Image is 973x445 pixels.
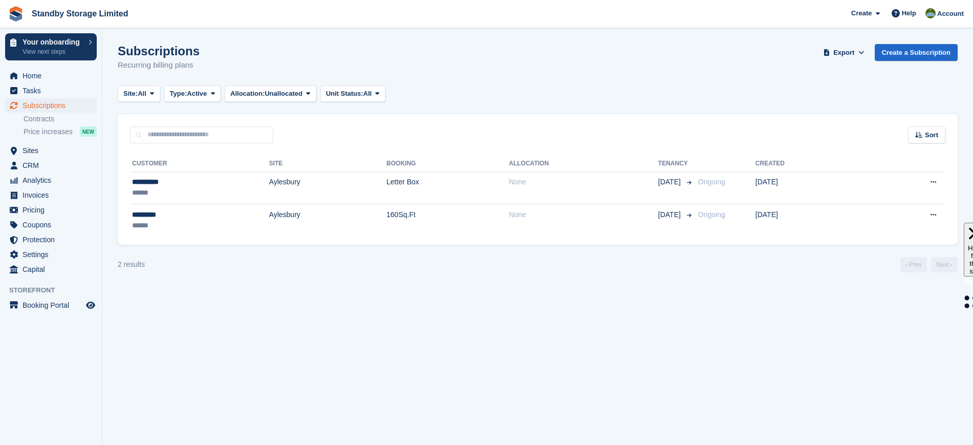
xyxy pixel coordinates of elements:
[833,48,854,58] span: Export
[23,203,84,217] span: Pricing
[23,173,84,187] span: Analytics
[658,209,683,220] span: [DATE]
[138,89,146,99] span: All
[5,143,97,158] a: menu
[755,204,865,237] td: [DATE]
[23,232,84,247] span: Protection
[24,126,97,137] a: Price increases NEW
[269,172,386,204] td: Aylesbury
[875,44,958,61] a: Create a Subscription
[187,89,207,99] span: Active
[28,5,132,22] a: Standby Storage Limited
[320,86,385,102] button: Unit Status: All
[118,44,200,58] h1: Subscriptions
[80,126,97,137] div: NEW
[123,89,138,99] span: Site:
[9,285,102,295] span: Storefront
[755,156,865,172] th: Created
[658,156,694,172] th: Tenancy
[925,130,938,140] span: Sort
[23,218,84,232] span: Coupons
[164,86,221,102] button: Type: Active
[23,38,83,46] p: Your onboarding
[5,158,97,173] a: menu
[118,259,145,270] div: 2 results
[821,44,867,61] button: Export
[5,188,97,202] a: menu
[363,89,372,99] span: All
[5,33,97,60] a: Your onboarding View next steps
[230,89,265,99] span: Allocation:
[170,89,187,99] span: Type:
[658,177,683,187] span: [DATE]
[5,69,97,83] a: menu
[386,156,509,172] th: Booking
[23,158,84,173] span: CRM
[902,8,916,18] span: Help
[8,6,24,22] img: stora-icon-8386f47178a22dfd0bd8f6a31ec36ba5ce8667c1dd55bd0f319d3a0aa187defe.svg
[23,298,84,312] span: Booking Portal
[130,156,269,172] th: Customer
[23,262,84,277] span: Capital
[265,89,302,99] span: Unallocated
[925,8,936,18] img: Aaron Winter
[5,83,97,98] a: menu
[23,247,84,262] span: Settings
[509,209,658,220] div: None
[5,218,97,232] a: menu
[23,69,84,83] span: Home
[118,59,200,71] p: Recurring billing plans
[755,172,865,204] td: [DATE]
[5,98,97,113] a: menu
[23,47,83,56] p: View next steps
[269,156,386,172] th: Site
[931,257,958,272] a: Next
[326,89,363,99] span: Unit Status:
[937,9,964,19] span: Account
[269,204,386,237] td: Aylesbury
[509,156,658,172] th: Allocation
[509,177,658,187] div: None
[5,262,97,277] a: menu
[5,173,97,187] a: menu
[225,86,316,102] button: Allocation: Unallocated
[24,127,73,137] span: Price increases
[23,98,84,113] span: Subscriptions
[900,257,927,272] a: Previous
[23,83,84,98] span: Tasks
[23,188,84,202] span: Invoices
[851,8,872,18] span: Create
[386,204,509,237] td: 160Sq.Ft
[5,232,97,247] a: menu
[5,298,97,312] a: menu
[386,172,509,204] td: Letter Box
[24,114,97,124] a: Contracts
[23,143,84,158] span: Sites
[5,203,97,217] a: menu
[698,178,725,186] span: Ongoing
[5,247,97,262] a: menu
[898,257,960,272] nav: Page
[84,299,97,311] a: Preview store
[698,210,725,219] span: Ongoing
[118,86,160,102] button: Site: All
